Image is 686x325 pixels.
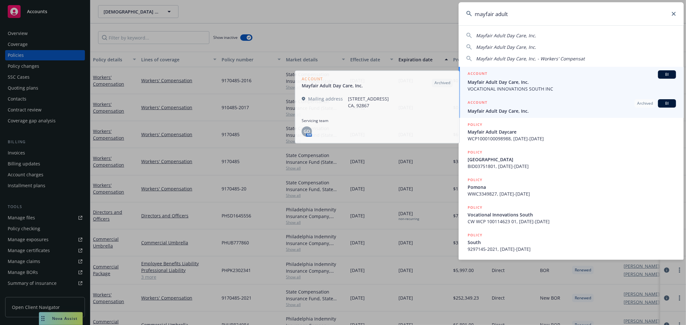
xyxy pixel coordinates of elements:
[459,145,684,173] a: POLICY[GEOGRAPHIC_DATA]BID03751801, [DATE]-[DATE]
[468,128,676,135] span: Mayfair Adult Daycare
[468,156,676,163] span: [GEOGRAPHIC_DATA]
[468,79,676,85] span: Mayfair Adult Day Care, Inc.
[468,232,482,238] h5: POLICY
[468,190,676,197] span: WWC3349827, [DATE]-[DATE]
[459,67,684,96] a: ACCOUNTBIMayfair Adult Day Care, Inc.VOCATIONAL INNOVATIONS SOUTH INC
[476,32,536,39] span: Mayfair Adult Day Care, Inc.
[468,239,676,246] span: South
[468,246,676,252] span: 9297145-2021, [DATE]-[DATE]
[468,218,676,225] span: CW WCP 100114623 01, [DATE]-[DATE]
[459,228,684,256] a: POLICYSouth9297145-2021, [DATE]-[DATE]
[468,99,487,107] h5: ACCOUNT
[459,173,684,201] a: POLICYPomonaWWC3349827, [DATE]-[DATE]
[468,163,676,170] span: BID03751801, [DATE]-[DATE]
[476,56,585,62] span: Mayfair Adult Day Care, Inc. - Workers' Compensat
[459,96,684,118] a: ACCOUNTArchivedBIMayfair Adult Day Care, Inc.
[468,211,676,218] span: Vocational Innovations South
[468,121,482,128] h5: POLICY
[468,177,482,183] h5: POLICY
[637,101,653,106] span: Archived
[468,204,482,211] h5: POLICY
[459,201,684,228] a: POLICYVocational Innovations SouthCW WCP 100114623 01, [DATE]-[DATE]
[468,108,676,114] span: Mayfair Adult Day Care, Inc.
[468,135,676,142] span: WCP1000100098988, [DATE]-[DATE]
[661,72,673,77] span: BI
[468,184,676,190] span: Pomona
[468,149,482,155] h5: POLICY
[468,85,676,92] span: VOCATIONAL INNOVATIONS SOUTH INC
[476,44,536,50] span: Mayfair Adult Day Care, Inc.
[468,70,487,78] h5: ACCOUNT
[661,101,673,106] span: BI
[459,2,684,25] input: Search...
[459,118,684,145] a: POLICYMayfair Adult DaycareWCP1000100098988, [DATE]-[DATE]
